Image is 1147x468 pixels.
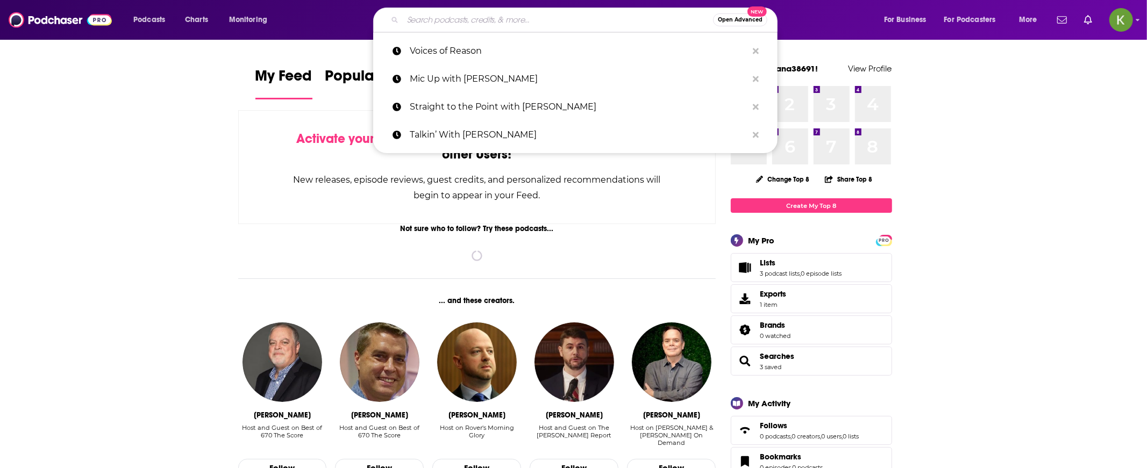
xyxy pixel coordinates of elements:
[824,169,873,190] button: Share Top 8
[238,224,716,233] div: Not sure who to follow? Try these podcasts...
[937,11,1011,28] button: open menu
[760,258,776,268] span: Lists
[843,433,859,440] a: 0 lists
[1019,12,1037,27] span: More
[878,236,890,244] span: PRO
[760,421,788,430] span: Follows
[535,322,614,402] img: Dr. James Lindsay
[791,433,792,440] span: ,
[254,411,311,420] div: Mike Mulligan
[842,433,843,440] span: ,
[731,315,892,344] span: Brands
[632,322,711,402] img: Rick Walker
[731,416,892,445] span: Follows
[735,354,756,369] a: Searches
[437,322,517,402] img: Shane French
[335,424,424,439] div: Host and Guest on Best of 670 The Score
[760,332,791,340] a: 0 watched
[403,11,713,28] input: Search podcasts, credits, & more...
[747,6,767,17] span: New
[760,320,786,330] span: Brands
[1011,11,1051,28] button: open menu
[448,411,505,420] div: Shane French
[944,12,996,27] span: For Podcasters
[185,12,208,27] span: Charts
[800,270,801,277] span: ,
[643,411,700,420] div: Rick Walker
[410,37,747,65] p: Voices of Reason
[1053,11,1071,29] a: Show notifications dropdown
[410,93,747,121] p: Straight to the Point with Joe D’Orsie
[760,363,782,371] a: 3 saved
[530,424,618,447] div: Host and Guest on The Rubin Report
[760,258,842,268] a: Lists
[351,411,408,420] div: David Haugh
[1109,8,1133,32] span: Logged in as kiana38691
[731,284,892,313] a: Exports
[760,433,791,440] a: 0 podcasts
[373,93,778,121] a: Straight to the Point with [PERSON_NAME]
[255,67,312,91] span: My Feed
[735,423,756,438] a: Follows
[760,320,791,330] a: Brands
[627,424,716,447] div: Host on [PERSON_NAME] & [PERSON_NAME] On Demand
[340,322,419,402] img: David Haugh
[801,270,842,277] a: 0 episode lists
[760,270,800,277] a: 3 podcast lists
[713,13,767,26] button: Open AdvancedNew
[222,11,281,28] button: open menu
[293,131,662,162] div: by following Podcasts, Creators, Lists, and other Users!
[760,289,787,299] span: Exports
[822,433,842,440] a: 0 users
[750,172,816,186] button: Change Top 8
[884,12,927,27] span: For Business
[238,296,716,305] div: ... and these creators.
[178,11,215,28] a: Charts
[731,253,892,282] span: Lists
[760,452,802,462] span: Bookmarks
[229,12,267,27] span: Monitoring
[383,8,788,32] div: Search podcasts, credits, & more...
[821,433,822,440] span: ,
[735,291,756,306] span: Exports
[760,301,787,308] span: 1 item
[1080,11,1096,29] a: Show notifications dropdown
[432,424,521,447] div: Host on Rover's Morning Glory
[373,65,778,93] a: Mic Up with [PERSON_NAME]
[243,322,322,402] img: Mike Mulligan
[546,411,603,420] div: Dr. James Lindsay
[410,121,747,149] p: Talkin’ With Doyle
[325,67,417,91] span: Popular Feed
[293,172,662,203] div: New releases, episode reviews, guest credits, and personalized recommendations will begin to appe...
[373,37,778,65] a: Voices of Reason
[760,351,795,361] a: Searches
[133,12,165,27] span: Podcasts
[325,67,417,99] a: Popular Feed
[731,198,892,213] a: Create My Top 8
[1109,8,1133,32] button: Show profile menu
[749,235,775,246] div: My Pro
[731,347,892,376] span: Searches
[1109,8,1133,32] img: User Profile
[255,67,312,99] a: My Feed
[410,65,747,93] p: Mic Up with Dane
[749,398,791,408] div: My Activity
[126,11,179,28] button: open menu
[373,121,778,149] a: Talkin’ With [PERSON_NAME]
[9,10,112,30] img: Podchaser - Follow, Share and Rate Podcasts
[792,433,821,440] a: 0 creators
[335,424,424,447] div: Host and Guest on Best of 670 The Score
[238,424,327,439] div: Host and Guest on Best of 670 The Score
[432,424,521,439] div: Host on Rover's Morning Glory
[296,131,407,147] span: Activate your Feed
[530,424,618,439] div: Host and Guest on The [PERSON_NAME] Report
[849,63,892,74] a: View Profile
